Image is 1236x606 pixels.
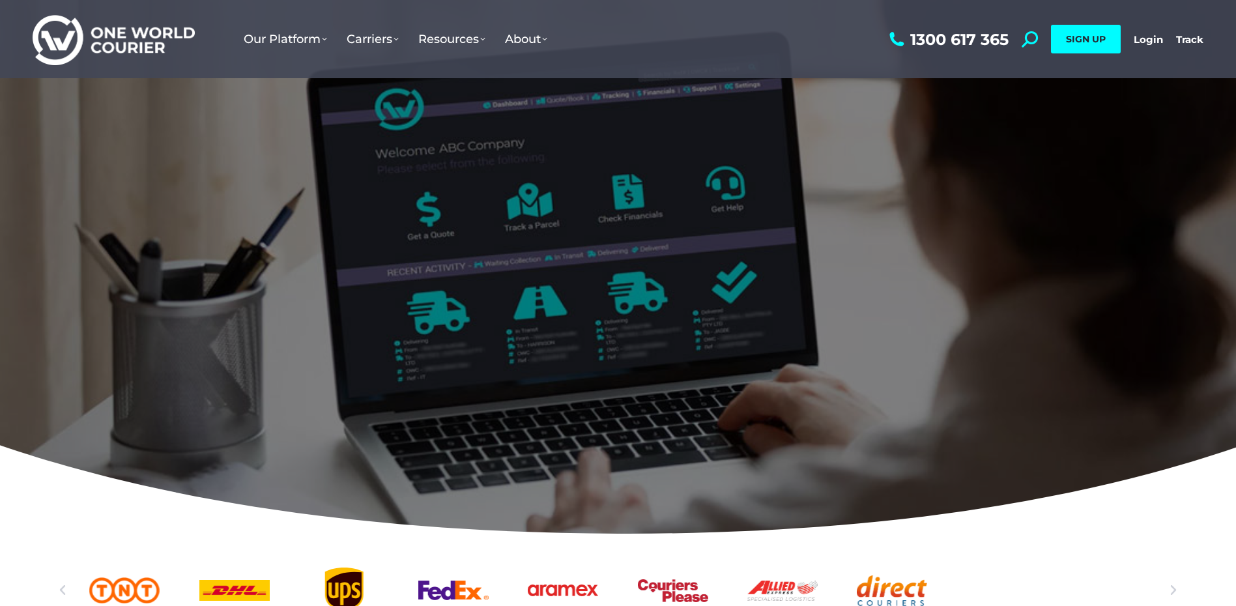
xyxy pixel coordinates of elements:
[409,19,495,59] a: Resources
[505,32,547,46] span: About
[33,13,195,66] img: One World Courier
[244,32,327,46] span: Our Platform
[337,19,409,59] a: Carriers
[1051,25,1121,53] a: SIGN UP
[234,19,337,59] a: Our Platform
[495,19,557,59] a: About
[1066,33,1106,45] span: SIGN UP
[347,32,399,46] span: Carriers
[886,31,1009,48] a: 1300 617 365
[1176,33,1203,46] a: Track
[1134,33,1163,46] a: Login
[418,32,485,46] span: Resources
